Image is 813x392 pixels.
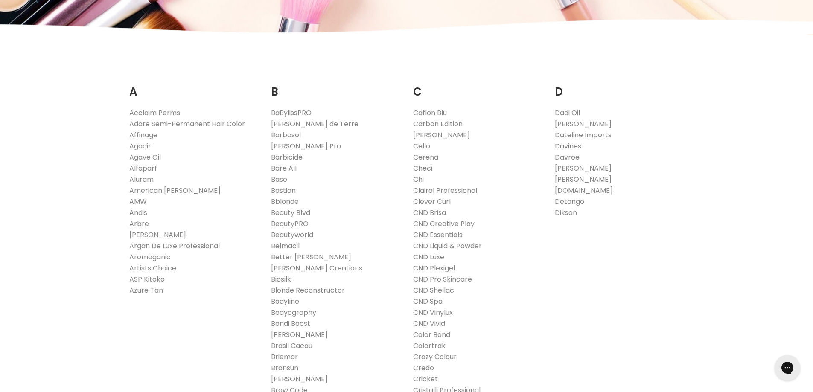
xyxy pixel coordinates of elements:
[271,72,400,101] h2: B
[555,197,584,206] a: Detango
[555,141,581,151] a: Davines
[129,119,245,129] a: Adore Semi-Permanent Hair Color
[271,108,312,118] a: BaBylissPRO
[271,208,310,218] a: Beauty Blvd
[555,174,612,184] a: [PERSON_NAME]
[413,208,446,218] a: CND Brisa
[271,186,296,195] a: Bastion
[413,152,438,162] a: Cerena
[129,197,147,206] a: AMW
[413,241,482,251] a: CND Liquid & Powder
[129,152,161,162] a: Agave Oil
[413,363,434,373] a: Credo
[413,174,424,184] a: Chi
[413,263,455,273] a: CND Plexigel
[413,72,542,101] h2: C
[129,252,171,262] a: Aromaganic
[413,319,445,328] a: CND Vivid
[271,296,299,306] a: Bodyline
[129,130,157,140] a: Affinage
[413,219,475,229] a: CND Creative Play
[413,341,446,351] a: Colortrak
[413,141,430,151] a: Cello
[555,108,580,118] a: Dadi Oil
[271,163,297,173] a: Bare All
[129,174,154,184] a: Aluram
[413,163,432,173] a: Checi
[271,330,328,340] a: [PERSON_NAME]
[129,274,165,284] a: ASP Kitoko
[271,319,310,328] a: Bondi Boost
[271,197,299,206] a: Bblonde
[555,163,612,173] a: [PERSON_NAME]
[555,72,684,101] h2: D
[555,130,612,140] a: Dateline Imports
[271,308,316,317] a: Bodyography
[413,130,470,140] a: [PERSON_NAME]
[413,186,477,195] a: Clairol Professional
[129,263,176,273] a: Artists Choice
[271,152,303,162] a: Barbicide
[129,241,220,251] a: Argan De Luxe Professional
[413,274,472,284] a: CND Pro Skincare
[555,186,613,195] a: [DOMAIN_NAME]
[413,108,447,118] a: Caflon Blu
[129,108,180,118] a: Acclaim Perms
[129,230,186,240] a: [PERSON_NAME]
[129,141,151,151] a: Agadir
[555,152,580,162] a: Davroe
[271,252,351,262] a: Better [PERSON_NAME]
[271,119,358,129] a: [PERSON_NAME] de Terre
[271,130,301,140] a: Barbasol
[271,274,291,284] a: Biosilk
[129,208,147,218] a: Andis
[555,208,577,218] a: Dikson
[271,363,298,373] a: Bronsun
[413,308,453,317] a: CND Vinylux
[271,219,309,229] a: BeautyPRO
[271,141,341,151] a: [PERSON_NAME] Pro
[413,119,463,129] a: Carbon Edition
[413,296,443,306] a: CND Spa
[413,230,463,240] a: CND Essentials
[129,285,163,295] a: Azure Tan
[413,252,444,262] a: CND Luxe
[271,352,298,362] a: Briemar
[271,374,328,384] a: [PERSON_NAME]
[413,285,454,295] a: CND Shellac
[413,374,438,384] a: Cricket
[413,197,451,206] a: Clever Curl
[413,330,450,340] a: Color Bond
[271,341,312,351] a: Brasil Cacau
[129,186,221,195] a: American [PERSON_NAME]
[271,230,313,240] a: Beautyworld
[555,119,612,129] a: [PERSON_NAME]
[271,263,362,273] a: [PERSON_NAME] Creations
[271,174,287,184] a: Base
[413,352,457,362] a: Crazy Colour
[129,163,157,173] a: Alfaparf
[770,352,804,383] iframe: Gorgias live chat messenger
[129,72,259,101] h2: A
[271,285,345,295] a: Blonde Reconstructor
[271,241,300,251] a: Belmacil
[129,219,149,229] a: Arbre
